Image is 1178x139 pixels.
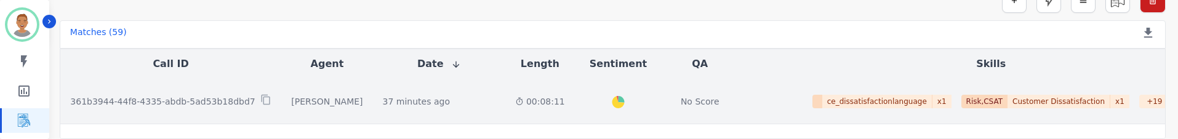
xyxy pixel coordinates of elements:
button: Sentiment [590,57,647,71]
span: Customer Dissatisfaction [1008,95,1110,108]
div: + 19 [1139,95,1170,108]
span: x 1 [932,95,952,108]
div: Matches ( 59 ) [70,26,127,43]
div: 00:08:11 [515,95,565,108]
button: Date [417,57,461,71]
div: 37 minutes ago [383,95,450,108]
button: Call ID [153,57,188,71]
span: ce_dissatisfactionlanguage [822,95,932,108]
div: [PERSON_NAME] [291,95,363,108]
span: Risk,CSAT [961,95,1008,108]
p: 361b3944-44f8-4335-abdb-5ad53b18dbd7 [70,95,255,108]
button: QA [692,57,708,71]
img: Bordered avatar [7,10,37,39]
div: No Score [681,95,719,108]
button: Skills [976,57,1006,71]
button: Length [521,57,559,71]
span: x 1 [1110,95,1129,108]
button: Agent [311,57,344,71]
